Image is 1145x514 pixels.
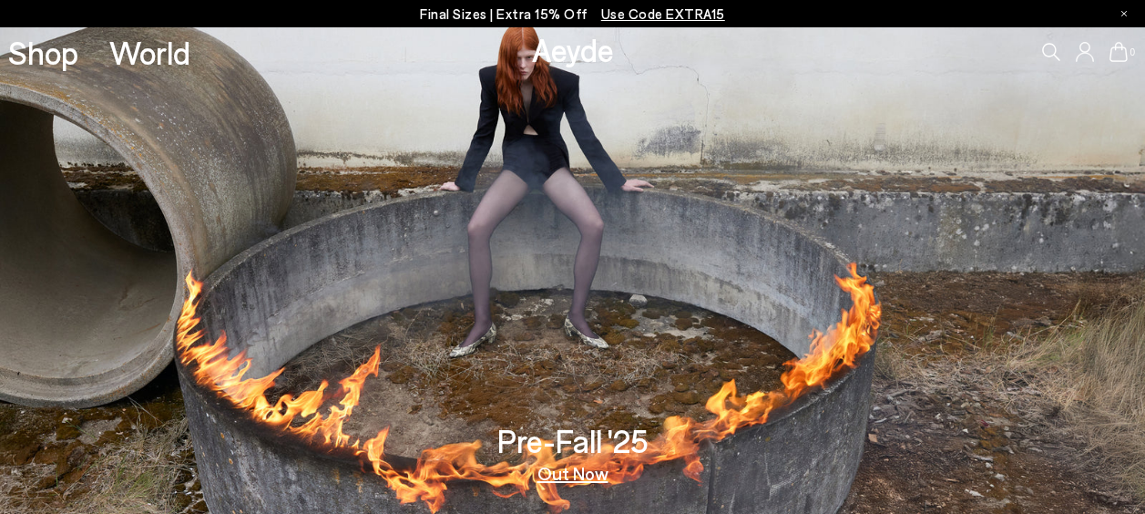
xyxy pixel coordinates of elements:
span: 0 [1128,47,1137,57]
p: Final Sizes | Extra 15% Off [420,3,725,26]
span: Navigate to /collections/ss25-final-sizes [601,5,725,22]
a: World [109,36,190,68]
h3: Pre-Fall '25 [497,425,649,457]
a: Aeyde [532,30,614,68]
a: Out Now [537,464,608,482]
a: Shop [8,36,78,68]
a: 0 [1109,42,1128,62]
